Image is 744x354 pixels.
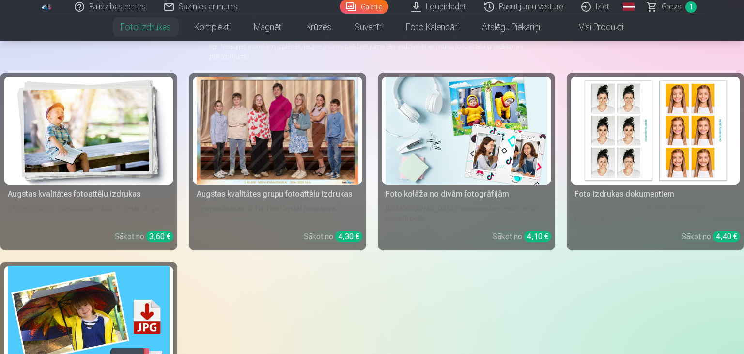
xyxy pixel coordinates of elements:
div: Augstas kvalitātes fotoattēlu izdrukas [4,188,173,200]
div: Universālas foto izdrukas dokumentiem (6 fotogrāfijas) [571,204,740,223]
div: Sākot no [115,231,173,243]
span: 1 [685,1,697,13]
div: 4,10 € [524,231,551,242]
div: [DEMOGRAPHIC_DATA] neaizmirstami mirkļi vienā skaistā bildē [382,204,551,223]
img: Foto kolāža no divām fotogrāfijām [386,77,547,185]
a: Foto izdrukas dokumentiemFoto izdrukas dokumentiemUniversālas foto izdrukas dokumentiem (6 fotogr... [567,73,744,250]
a: Foto kalendāri [394,14,470,41]
img: Augstas kvalitātes fotoattēlu izdrukas [8,77,170,185]
div: Sākot no [493,231,551,243]
div: Augstas kvalitātes grupu fotoattēlu izdrukas [193,188,362,200]
a: Krūzes [294,14,343,41]
a: Augstas kvalitātes grupu fotoattēlu izdrukasSpilgtas krāsas uz Fuji Film Crystal fotopapīraSākot ... [189,73,366,250]
div: Sākot no [682,231,740,243]
div: Foto kolāža no divām fotogrāfijām [382,188,551,200]
a: Komplekti [183,14,242,41]
span: Grozs [662,1,682,13]
img: Foto izdrukas dokumentiem [574,77,736,185]
a: Foto kolāža no divām fotogrāfijāmFoto kolāža no divām fotogrāfijām[DEMOGRAPHIC_DATA] neaizmirstam... [378,73,555,250]
div: 210 gsm papīrs, piesātināta krāsa un detalizācija [4,204,173,223]
div: Foto izdrukas dokumentiem [571,188,740,200]
div: 3,60 € [146,231,173,242]
img: /fa1 [42,4,52,10]
a: Suvenīri [343,14,394,41]
div: Sākot no [304,231,362,243]
div: 4,40 € [713,231,740,242]
div: 4,30 € [335,231,362,242]
a: Foto izdrukas [109,14,183,41]
a: Magnēti [242,14,294,41]
div: Spilgtas krāsas uz Fuji Film Crystal fotopapīra [193,204,362,223]
a: Visi produkti [552,14,635,41]
a: Atslēgu piekariņi [470,14,552,41]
